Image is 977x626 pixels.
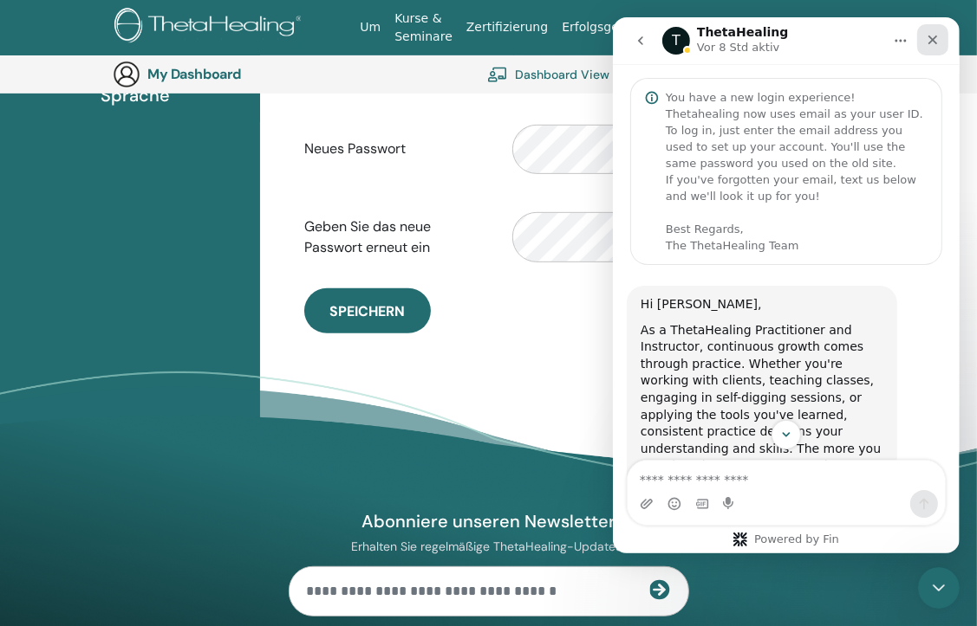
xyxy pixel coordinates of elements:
[388,3,459,53] a: Kurse & Seminare
[101,82,170,108] span: Sprache
[330,302,406,320] span: Speichern
[684,12,767,44] a: Ressourcen
[613,17,960,553] iframe: Intercom live chat
[353,12,388,44] a: Um
[291,132,499,165] label: Neues Passwort
[304,288,431,333] button: Speichern
[459,12,555,44] a: Zertifizierung
[113,61,140,88] img: generic-user-icon.jpg
[487,67,508,82] img: chalkboard-teacher.svg
[918,567,960,609] iframe: Intercom live chat
[114,9,308,48] img: logo.png
[487,55,609,94] a: Dashboard View
[768,12,843,44] a: Speichern
[289,510,689,532] h4: Abonniere unseren Newsletter
[291,210,499,264] label: Geben Sie das neue Passwort erneut ein
[555,12,684,44] a: Erfolgsgeschichten
[289,539,689,554] p: Erhalten Sie regelmäßige ThetaHealing-Updates!
[147,66,321,82] h3: My Dashboard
